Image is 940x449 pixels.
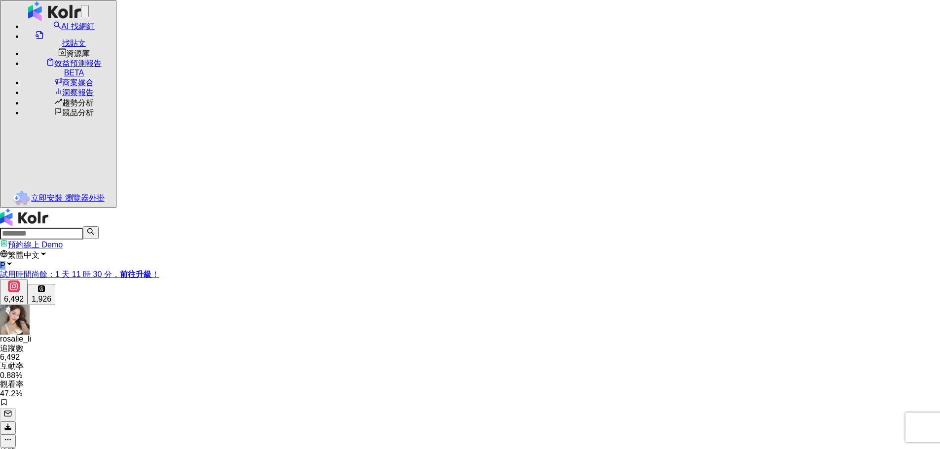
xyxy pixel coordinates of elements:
[61,22,95,31] span: AI 找網紅
[36,59,113,77] span: 效益預測報告
[62,39,86,47] span: 找貼文
[53,22,61,31] span: search
[4,295,24,304] div: 6,492
[62,108,94,117] span: 競品分析
[53,22,95,31] a: searchAI 找網紅
[54,78,94,87] a: 商案媒合
[36,59,113,77] a: 效益預測報告BETA
[32,295,51,304] div: 1,926
[28,1,81,21] img: logo
[87,229,95,237] span: search
[120,270,151,278] strong: 前往升級
[62,78,94,87] span: 商案媒合
[12,191,31,207] img: chrome extension
[31,194,104,202] span: 立即安裝 瀏覽器外掛
[28,284,55,305] button: 1,926
[66,49,90,58] span: 資源庫
[36,69,113,77] div: BETA
[36,31,113,47] a: 找貼文
[8,251,39,259] span: 繁體中文
[4,191,113,207] a: chrome extension立即安裝 瀏覽器外掛
[62,99,94,107] span: 趨勢分析
[54,99,62,107] span: rise
[62,88,94,97] span: 洞察報告
[54,88,94,97] a: 洞察報告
